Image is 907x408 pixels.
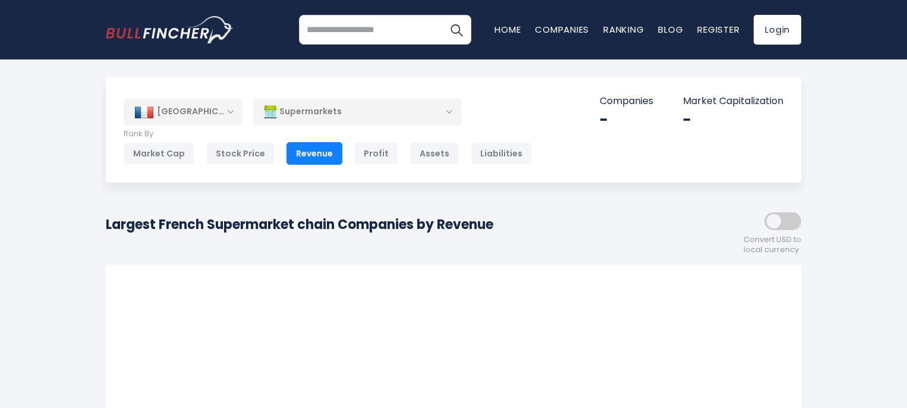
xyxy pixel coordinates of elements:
p: Market Capitalization [683,95,783,108]
a: Companies [535,23,589,36]
p: Companies [600,95,653,108]
div: [GEOGRAPHIC_DATA] [124,99,243,125]
span: Convert USD to local currency [744,235,801,255]
div: Stock Price [206,142,275,165]
a: Blog [658,23,683,36]
div: Profit [354,142,398,165]
p: Rank By [124,129,532,139]
div: Revenue [286,142,342,165]
img: bullfincher logo [106,16,234,43]
div: Assets [410,142,459,165]
a: Ranking [603,23,644,36]
h1: Largest French Supermarket chain Companies by Revenue [106,215,493,234]
div: Liabilities [471,142,532,165]
div: Supermarkets [253,98,461,125]
div: - [683,111,783,129]
div: Market Cap [124,142,194,165]
a: Go to homepage [106,16,234,43]
a: Login [754,15,801,45]
div: - [600,111,653,129]
a: Register [697,23,739,36]
button: Search [442,15,471,45]
a: Home [495,23,521,36]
